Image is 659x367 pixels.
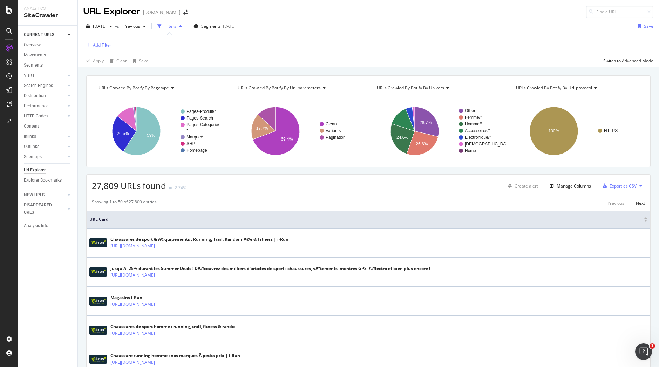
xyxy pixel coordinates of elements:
div: SiteCrawler [24,12,72,20]
span: URLs Crawled By Botify By univers [377,85,444,91]
div: Chaussures de sport & Ã©quipements : Running, Trail, RandonnÃ©e & Fitness | i-Run [110,236,288,243]
svg: A chart. [509,101,645,162]
svg: A chart. [92,101,227,162]
text: HTTPS [604,128,618,133]
a: [URL][DOMAIN_NAME] [110,330,155,337]
div: DISAPPEARED URLS [24,202,59,216]
img: main image [89,238,107,247]
div: Save [644,23,653,29]
div: CURRENT URLS [24,31,54,39]
button: Segments[DATE] [191,21,238,32]
text: 69.4% [281,137,293,142]
div: Movements [24,52,46,59]
text: Variants [326,128,341,133]
div: Showing 1 to 50 of 27,809 entries [92,199,157,207]
div: Next [636,200,645,206]
div: Overview [24,41,41,49]
a: Outlinks [24,143,66,150]
text: Electronique/* [465,135,491,140]
text: Accessoires/* [465,128,490,133]
span: URLs Crawled By Botify By url_parameters [238,85,321,91]
button: Filters [155,21,185,32]
a: Segments [24,62,73,69]
div: Sitemaps [24,153,42,161]
a: [URL][DOMAIN_NAME] [110,243,155,250]
span: vs [115,23,121,29]
text: Clean [326,122,337,127]
div: Export as CSV [610,183,637,189]
a: Inlinks [24,133,66,140]
div: Magasins i-Run [110,294,185,301]
span: Segments [201,23,221,29]
div: Analysis Info [24,222,48,230]
img: Equal [169,187,172,189]
img: main image [89,355,107,364]
button: Apply [83,55,104,67]
span: URLs Crawled By Botify By url_protocol [516,85,592,91]
text: [DEMOGRAPHIC_DATA]/* [465,142,515,147]
div: Create alert [515,183,538,189]
div: Visits [24,72,34,79]
span: 2025 Aug. 24th [93,23,107,29]
text: SHP [186,141,195,146]
iframe: Intercom live chat [635,343,652,360]
span: URL Card [89,216,642,223]
button: Export as CSV [600,180,637,191]
text: Pages-Search [186,116,213,121]
text: Pages-Produit/* [186,109,216,114]
a: Sitemaps [24,153,66,161]
img: main image [89,326,107,335]
button: Switch to Advanced Mode [600,55,653,67]
span: 1 [650,343,655,349]
text: Home [465,148,476,153]
div: Url Explorer [24,166,46,174]
text: 26.6% [416,142,428,147]
div: Chaussures de sport homme : running, trail, fitness & rando [110,324,235,330]
a: NEW URLS [24,191,66,199]
div: Performance [24,102,48,110]
h4: URLs Crawled By Botify By pagetype [97,82,221,94]
button: Manage Columns [547,182,591,190]
a: Overview [24,41,73,49]
a: CURRENT URLS [24,31,66,39]
button: Previous [121,21,149,32]
h4: URLs Crawled By Botify By univers [375,82,500,94]
div: Save [139,58,148,64]
div: Chaussure running homme : nos marques Ã petits prix | i-Run [110,353,240,359]
div: Analytics [24,6,72,12]
a: [URL][DOMAIN_NAME] [110,301,155,308]
img: main image [89,267,107,277]
svg: A chart. [231,101,367,162]
div: Switch to Advanced Mode [603,58,653,64]
div: Distribution [24,92,46,100]
text: Pages-Categorie/ [186,122,219,127]
a: Url Explorer [24,166,73,174]
div: [DOMAIN_NAME] [143,9,181,16]
text: 26.6% [117,131,129,136]
text: Pagination [326,135,346,140]
text: 24.6% [396,135,408,140]
a: Content [24,123,73,130]
div: HTTP Codes [24,113,48,120]
div: NEW URLS [24,191,45,199]
a: Explorer Bookmarks [24,177,73,184]
svg: A chart. [370,101,506,162]
div: Search Engines [24,82,53,89]
a: [URL][DOMAIN_NAME] [110,272,155,279]
h4: URLs Crawled By Botify By url_protocol [515,82,639,94]
div: Manage Columns [557,183,591,189]
div: Clear [116,58,127,64]
div: Apply [93,58,104,64]
div: URL Explorer [83,6,140,18]
a: Visits [24,72,66,79]
div: -2.74% [173,185,186,191]
div: Explorer Bookmarks [24,177,62,184]
button: Save [130,55,148,67]
span: URLs Crawled By Botify By pagetype [98,85,169,91]
div: [DATE] [223,23,236,29]
text: 17.7% [256,126,268,131]
text: Other [465,108,475,113]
